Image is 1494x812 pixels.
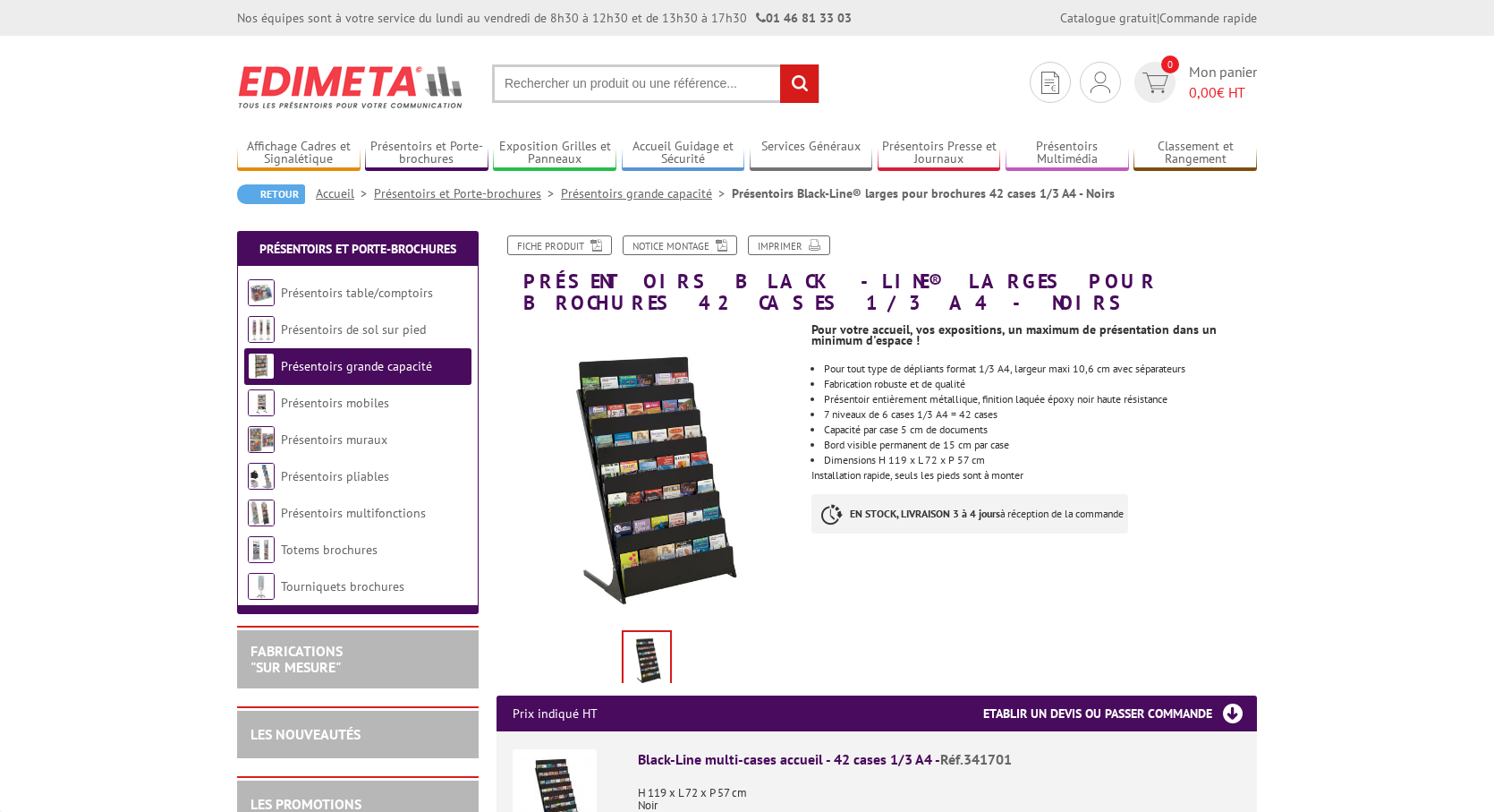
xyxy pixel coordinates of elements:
li: Capacité par case 5 cm de documents [824,424,1257,435]
div: Installation rapide, seuls les pieds sont à monter [811,313,1270,551]
p: H 119 x L 72 x P 57 cm Noir [638,774,1241,812]
a: Exposition Grilles et Panneaux [493,139,616,168]
div: | [1060,9,1257,27]
a: Fiche produit [507,235,612,255]
a: FABRICATIONS"Sur Mesure" [250,642,343,676]
a: Présentoirs Presse et Journaux [878,139,1001,168]
input: Rechercher un produit ou une référence... [492,64,819,103]
li: Bord visible permanent de 15 cm par case [824,440,1257,450]
img: devis rapide [1142,73,1168,93]
img: Présentoirs multifonctions [248,500,275,526]
img: Présentoirs pliables [248,463,275,490]
h1: Présentoirs Black-Line® larges pour brochures 42 cases 1/3 A4 - Noirs [483,235,1270,313]
strong: Pour votre accueil, vos expositions, un maximum de présentation dans un minimum d'espace ! [811,321,1217,348]
a: Présentoirs et Porte-brochures [374,185,561,201]
span: 0 [1161,56,1179,73]
input: rechercher [780,64,819,103]
a: Affichage Cadres et Signalétique [237,139,361,168]
li: Dimensions H 119 x L 72 x P 57 cm [824,455,1257,466]
a: Présentoirs et Porte-brochures [259,241,456,257]
a: Tourniquets brochures [281,578,404,594]
li: Présentoir entièrement métallique, finition laquée époxy noir haute résistance [824,394,1257,405]
a: Présentoirs muraux [281,432,387,448]
img: devis rapide [1041,72,1059,94]
li: Présentoirs Black-Line® larges pour brochures 42 cases 1/3 A4 - Noirs [732,184,1115,202]
p: Prix indiqué HT [513,696,598,731]
img: Présentoirs table/comptoirs [248,279,275,306]
li: 7 niveaux de 6 cases 1/3 A4 = 42 cases [824,409,1257,420]
a: LES NOUVEAUTÉS [250,725,361,743]
a: Accueil Guidage et Sécurité [622,139,745,168]
a: Services Généraux [750,139,873,168]
img: Tourniquets brochures [248,573,275,600]
a: Présentoirs pliables [281,468,389,484]
a: Imprimer [748,235,830,255]
span: 0,00 [1189,83,1217,101]
a: Présentoirs table/comptoirs [281,285,433,301]
span: € HT [1189,82,1257,103]
a: Présentoirs grande capacité [281,358,432,374]
p: à réception de la commande [811,494,1128,534]
div: Black-Line multi-cases accueil - 42 cases 1/3 A4 - [638,749,1241,770]
img: Présentoirs muraux [248,426,275,453]
img: devis rapide [1091,72,1110,93]
a: devis rapide 0 Mon panier 0,00€ HT [1130,62,1257,103]
h3: Etablir un devis ou passer commande [983,696,1257,731]
img: Totems brochures [248,536,275,563]
img: Edimeta [237,54,465,120]
strong: 01 46 81 33 03 [756,10,852,26]
img: presentoirs_grande_capacite_341701.jpg [497,322,798,624]
a: Présentoirs Multimédia [1006,139,1129,168]
li: Pour tout type de dépliants format 1/3 A4, largeur maxi 10,6 cm avec séparateurs [824,363,1257,374]
li: Fabrication robuste et de qualité [824,379,1257,389]
img: Présentoirs grande capacité [248,353,275,380]
a: Catalogue gratuit [1060,10,1157,26]
a: Présentoirs mobiles [281,395,389,411]
a: Retour [237,184,305,204]
a: Commande rapide [1159,10,1257,26]
a: Présentoirs grande capacité [561,185,732,201]
a: Présentoirs multifonctions [281,505,426,521]
img: presentoirs_grande_capacite_341701.jpg [624,632,670,688]
div: Nos équipes sont à votre service du lundi au vendredi de 8h30 à 12h30 et de 13h30 à 17h30 [237,9,852,27]
a: Notice Montage [623,235,737,255]
img: Présentoirs de sol sur pied [248,316,275,343]
a: Totems brochures [281,542,378,558]
a: Accueil [316,185,374,201]
a: Présentoirs de sol sur pied [281,321,426,338]
a: Présentoirs et Porte-brochures [365,139,488,168]
span: Mon panier [1189,62,1257,103]
strong: EN STOCK, LIVRAISON 3 à 4 jours [850,507,1000,520]
span: Réf.341701 [940,750,1012,768]
img: Présentoirs mobiles [248,389,275,416]
a: Classement et Rangement [1133,139,1257,168]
